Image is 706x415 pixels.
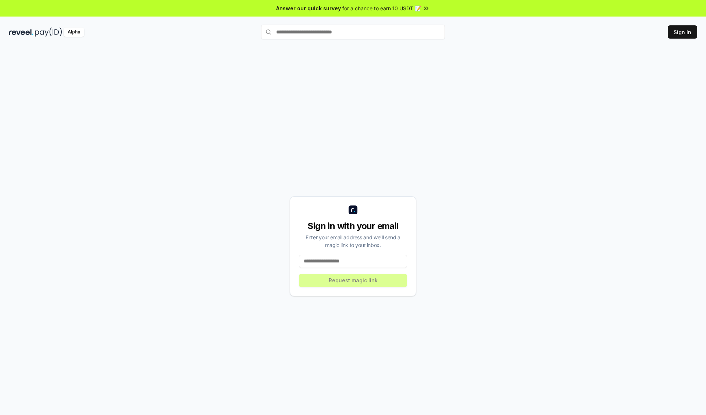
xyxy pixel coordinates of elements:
span: for a chance to earn 10 USDT 📝 [342,4,421,12]
div: Sign in with your email [299,220,407,232]
div: Alpha [64,28,84,37]
button: Sign In [668,25,697,39]
img: pay_id [35,28,62,37]
img: logo_small [349,205,357,214]
span: Answer our quick survey [276,4,341,12]
img: reveel_dark [9,28,33,37]
div: Enter your email address and we’ll send a magic link to your inbox. [299,233,407,249]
